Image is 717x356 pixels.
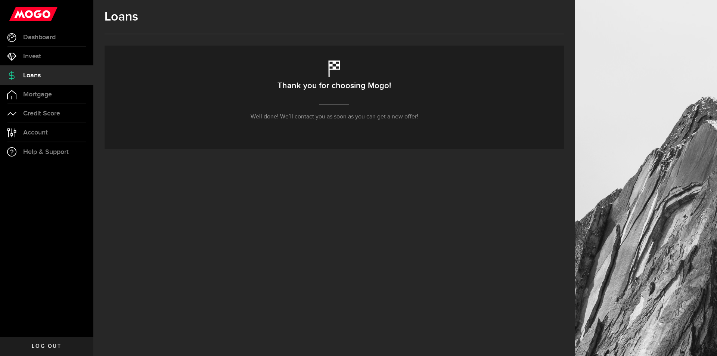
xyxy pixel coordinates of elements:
[23,34,56,41] span: Dashboard
[23,53,41,60] span: Invest
[23,149,69,155] span: Help & Support
[23,72,41,79] span: Loans
[686,325,717,356] iframe: LiveChat chat widget
[23,110,60,117] span: Credit Score
[32,344,61,349] span: Log out
[251,112,418,121] p: Well done! We’ll contact you as soon as you can get a new offer!
[105,9,564,24] h1: Loans
[23,91,52,98] span: Mortgage
[23,129,48,136] span: Account
[277,78,391,94] h2: Thank you for choosing Mogo!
